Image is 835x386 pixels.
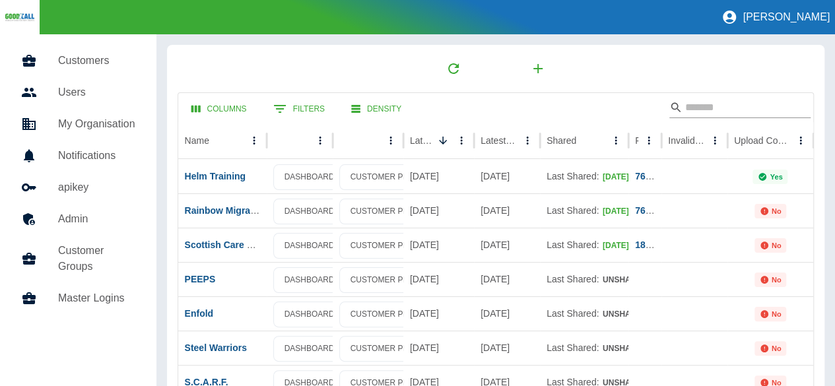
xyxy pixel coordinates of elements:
a: Users [11,77,146,108]
button: [PERSON_NAME] [716,4,835,30]
div: Last Shared: [547,194,622,228]
div: Latest Upload Date [410,135,432,146]
a: DASHBOARD [273,199,346,224]
div: 06 Oct 2025 [403,331,474,365]
h5: Admin [58,211,135,227]
p: Yes [770,173,782,181]
a: DASHBOARD [273,164,346,190]
div: 06 Oct 2025 [403,296,474,331]
button: [DATE] [601,201,646,222]
div: Upload Complete [734,135,790,146]
button: Upload Complete column menu [791,131,810,150]
h5: Users [58,84,135,100]
button: column menu [311,131,329,150]
div: Invalid Creds [668,135,704,146]
h5: apikey [58,179,135,195]
div: 25 Sep 2025 [474,262,540,296]
div: Last Shared: [547,297,622,331]
button: Latest Usage column menu [518,131,537,150]
button: Shared column menu [607,131,625,150]
a: Master Logins [11,282,146,314]
button: Name column menu [245,131,263,150]
img: Logo [5,13,34,22]
button: column menu [382,131,400,150]
div: 01 Oct 2025 [474,331,540,365]
a: CUSTOMER PROFILE [339,164,443,190]
button: Unshared [601,304,664,325]
a: CUSTOMER PROFILE [339,233,443,259]
a: Scottish Care Commerce Ltd [185,240,312,250]
div: Last Shared: [547,228,622,262]
div: 06 Oct 2025 [403,228,474,262]
a: PEEPS [185,274,216,284]
div: Not all required reports for this customer were uploaded for the latest usage month. [754,273,787,287]
div: Not all required reports for this customer were uploaded for the latest usage month. [754,204,787,218]
a: Steel Warriors [185,342,247,353]
div: Name [185,135,209,146]
div: 06 Oct 2025 [403,262,474,296]
div: 25 Sep 2025 [474,296,540,331]
a: Admin [11,203,146,235]
a: 764183 [635,205,666,216]
a: apikey [11,172,146,203]
p: No [772,207,782,215]
button: Show filters [263,96,335,122]
div: 30 Sep 2025 [474,159,540,193]
h5: Notifications [58,148,135,164]
div: 06 Oct 2025 [403,193,474,228]
div: Not all required reports for this customer were uploaded for the latest usage month. [754,341,787,356]
a: Notifications [11,140,146,172]
h5: My Organisation [58,116,135,132]
div: Latest Usage [481,135,517,146]
div: Last Shared: [547,331,622,365]
div: 02 Oct 2025 [474,228,540,262]
div: Ref [635,135,638,146]
a: DASHBOARD [273,336,346,362]
button: Select columns [181,97,257,121]
a: DASHBOARD [273,302,346,327]
a: My Organisation [11,108,146,140]
div: 20 Sep 2025 [474,193,540,228]
a: Enfold [185,308,214,319]
button: [DATE] [601,167,646,187]
a: 185727900 [635,240,681,250]
button: Ref column menu [640,131,658,150]
a: CUSTOMER PROFILE [339,336,443,362]
div: Last Shared: [547,160,622,193]
a: Rainbow Migration [185,205,267,216]
a: Customer Groups [11,235,146,282]
button: Unshared [601,270,664,290]
p: No [772,276,782,284]
h5: Customer Groups [58,243,135,274]
div: Not all required reports for this customer were uploaded for the latest usage month. [754,238,787,253]
a: CUSTOMER PROFILE [339,267,443,293]
button: Sort [434,131,452,150]
p: No [772,344,782,352]
p: [PERSON_NAME] [743,11,830,23]
div: Not all required reports for this customer were uploaded for the latest usage month. [754,307,787,321]
div: Search [669,97,811,121]
a: CUSTOMER PROFILE [339,199,443,224]
a: Customers [11,45,146,77]
h5: Master Logins [58,290,135,306]
a: Helm Training [185,171,246,181]
div: Last Shared: [547,263,622,296]
button: [DATE] [601,236,646,256]
a: DASHBOARD [273,233,346,259]
button: Invalid Creds column menu [706,131,724,150]
button: Unshared [601,338,664,359]
button: Latest Upload Date column menu [452,131,471,150]
h5: Customers [58,53,135,69]
a: DASHBOARD [273,267,346,293]
p: No [772,241,782,249]
div: 06 Oct 2025 [403,159,474,193]
div: Shared [547,135,576,146]
p: No [772,310,782,318]
button: Density [341,97,412,121]
a: CUSTOMER PROFILE [339,302,443,327]
a: 768405 [635,171,666,181]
